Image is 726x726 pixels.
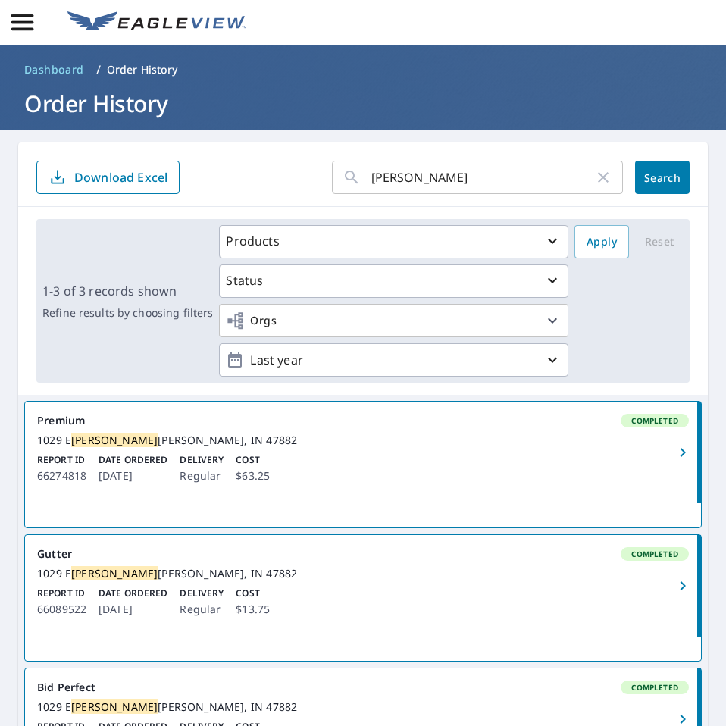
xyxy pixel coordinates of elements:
[42,282,213,300] p: 1-3 of 3 records shown
[37,700,689,714] div: 1029 E [PERSON_NAME], IN 47882
[622,549,687,559] span: Completed
[36,161,180,194] button: Download Excel
[74,169,167,186] p: Download Excel
[71,433,158,447] mark: [PERSON_NAME]
[236,600,270,618] p: $13.75
[37,587,86,600] p: Report ID
[37,467,86,485] p: 66274818
[236,587,270,600] p: Cost
[622,682,687,693] span: Completed
[236,453,270,467] p: Cost
[96,61,101,79] li: /
[180,587,224,600] p: Delivery
[24,62,84,77] span: Dashboard
[99,467,167,485] p: [DATE]
[219,225,568,258] button: Products
[25,535,701,637] a: GutterCompleted1029 E[PERSON_NAME][PERSON_NAME], IN 47882Report ID66089522Date Ordered[DATE]Deliv...
[647,171,677,185] span: Search
[67,11,246,34] img: EV Logo
[18,88,708,119] h1: Order History
[219,343,568,377] button: Last year
[226,232,279,250] p: Products
[18,58,90,82] a: Dashboard
[37,453,86,467] p: Report ID
[18,58,708,82] nav: breadcrumb
[622,415,687,426] span: Completed
[58,2,255,43] a: EV Logo
[371,156,594,199] input: Address, Report #, Claim ID, etc.
[99,587,167,600] p: Date Ordered
[37,600,86,618] p: 66089522
[180,453,224,467] p: Delivery
[226,311,277,330] span: Orgs
[37,433,689,447] div: 1029 E [PERSON_NAME], IN 47882
[574,225,629,258] button: Apply
[107,62,178,77] p: Order History
[635,161,690,194] button: Search
[99,600,167,618] p: [DATE]
[42,306,213,320] p: Refine results by choosing filters
[219,304,568,337] button: Orgs
[180,600,224,618] p: Regular
[37,414,689,427] div: Premium
[99,453,167,467] p: Date Ordered
[244,347,543,374] p: Last year
[37,567,689,580] div: 1029 E [PERSON_NAME], IN 47882
[25,402,701,503] a: PremiumCompleted1029 E[PERSON_NAME][PERSON_NAME], IN 47882Report ID66274818Date Ordered[DATE]Deli...
[219,264,568,298] button: Status
[226,271,263,289] p: Status
[37,547,689,561] div: Gutter
[587,233,617,252] span: Apply
[37,681,689,694] div: Bid Perfect
[71,699,158,714] mark: [PERSON_NAME]
[71,566,158,580] mark: [PERSON_NAME]
[236,467,270,485] p: $63.25
[180,467,224,485] p: Regular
